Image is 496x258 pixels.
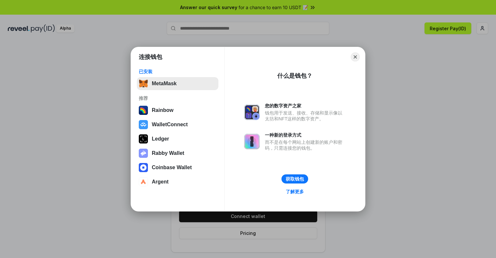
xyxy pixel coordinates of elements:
button: Coinbase Wallet [137,161,218,174]
img: svg+xml,%3Csvg%20width%3D%2228%22%20height%3D%2228%22%20viewBox%3D%220%200%2028%2028%22%20fill%3D... [139,177,148,186]
div: Rainbow [152,107,174,113]
img: svg+xml,%3Csvg%20xmlns%3D%22http%3A%2F%2Fwww.w3.org%2F2000%2Fsvg%22%20fill%3D%22none%22%20viewBox... [139,149,148,158]
div: WalletConnect [152,122,188,128]
h1: 连接钱包 [139,53,162,61]
div: 钱包用于发送、接收、存储和显示像以太坊和NFT这样的数字资产。 [265,110,346,122]
div: 一种新的登录方式 [265,132,346,138]
div: 您的数字资产之家 [265,103,346,109]
button: Argent [137,175,218,188]
button: MetaMask [137,77,218,90]
img: svg+xml,%3Csvg%20xmlns%3D%22http%3A%2F%2Fwww.w3.org%2F2000%2Fsvg%22%20width%3D%2228%22%20height%3... [139,134,148,143]
div: 已安装 [139,69,216,75]
img: svg+xml,%3Csvg%20width%3D%2228%22%20height%3D%2228%22%20viewBox%3D%220%200%2028%2028%22%20fill%3D... [139,163,148,172]
div: Coinbase Wallet [152,165,192,170]
div: 而不是在每个网站上创建新的账户和密码，只需连接您的钱包。 [265,139,346,151]
img: svg+xml,%3Csvg%20width%3D%22120%22%20height%3D%22120%22%20viewBox%3D%220%200%20120%20120%22%20fil... [139,106,148,115]
img: svg+xml,%3Csvg%20xmlns%3D%22http%3A%2F%2Fwww.w3.org%2F2000%2Fsvg%22%20fill%3D%22none%22%20viewBox... [244,104,260,120]
button: Ledger [137,132,218,145]
a: 了解更多 [282,187,308,196]
img: svg+xml,%3Csvg%20xmlns%3D%22http%3A%2F%2Fwww.w3.org%2F2000%2Fsvg%22%20fill%3D%22none%22%20viewBox... [244,134,260,149]
button: Close [351,52,360,61]
button: Rainbow [137,104,218,117]
div: Ledger [152,136,169,142]
button: WalletConnect [137,118,218,131]
div: 推荐 [139,95,216,101]
div: 获取钱包 [286,176,304,182]
div: 什么是钱包？ [277,72,312,80]
div: MetaMask [152,81,176,87]
button: 获取钱包 [281,174,308,183]
div: Rabby Wallet [152,150,184,156]
div: 了解更多 [286,189,304,195]
div: Argent [152,179,169,185]
button: Rabby Wallet [137,147,218,160]
img: svg+xml,%3Csvg%20fill%3D%22none%22%20height%3D%2233%22%20viewBox%3D%220%200%2035%2033%22%20width%... [139,79,148,88]
img: svg+xml,%3Csvg%20width%3D%2228%22%20height%3D%2228%22%20viewBox%3D%220%200%2028%2028%22%20fill%3D... [139,120,148,129]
